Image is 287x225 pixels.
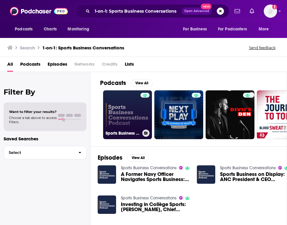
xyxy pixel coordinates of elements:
[4,151,74,155] span: Select
[98,154,122,161] h2: Episodes
[40,23,60,35] a: Charts
[247,6,257,16] a: Show notifications dropdown
[102,59,118,72] span: Credits
[264,5,277,18] img: User Profile
[181,8,212,15] button: Open AdvancedNew
[63,23,97,35] button: open menu
[15,25,33,33] span: Podcasts
[218,25,247,33] span: For Podcasters
[4,146,87,159] button: Select
[264,5,277,18] span: Logged in as dkcsports
[98,154,149,161] a: EpisodesView All
[103,90,152,139] a: Sports Business Conversations
[9,116,57,124] span: Choose a tab above to access filters.
[220,165,276,170] a: Sports Business Conversations
[4,88,87,96] h2: Filter By
[179,23,214,35] button: open menu
[68,25,89,33] span: Monitoring
[201,4,212,9] span: New
[197,165,215,184] img: Sports Business on Display: ANC President & CEO Jerry Cifarelli Jr on the Dynamic Digital Signage...
[10,5,68,17] img: Podchaser - Follow, Share and Rate Podcasts
[44,25,57,33] span: Charts
[42,45,124,51] h3: 1-on-1: Sports Business Conversations
[264,5,277,18] button: Show profile menu
[98,165,116,184] img: A Former Navy Officer Navigates Sports Business: Brandon Doll, Founder of Sports and Entertainmen...
[214,23,256,35] button: open menu
[121,202,190,212] span: Investing in Collège Sports: [PERSON_NAME], Chief Business Officer College and Global Marketplace...
[125,59,134,72] a: Lists
[121,172,190,182] span: A Former Navy Officer Navigates Sports Business: [PERSON_NAME], Founder of Sports and Entertainme...
[92,6,181,16] input: Search podcasts, credits, & more...
[11,23,40,35] button: open menu
[74,59,95,72] span: Networks
[20,45,35,51] h3: Search
[121,195,177,201] a: Sports Business Conversations
[121,165,177,170] a: Sports Business Conversations
[183,25,207,33] span: For Business
[121,202,190,212] a: Investing in Collège Sports: Jonathan Marks, Chief Business Officer College and Global Marketplac...
[98,195,116,214] img: Investing in Collège Sports: Jonathan Marks, Chief Business Officer College and Global Marketplac...
[48,59,67,72] a: Episodes
[272,5,277,9] svg: Add a profile image
[121,172,190,182] a: A Former Navy Officer Navigates Sports Business: Brandon Doll, Founder of Sports and Entertainmen...
[131,80,153,87] button: View All
[254,23,276,35] button: open menu
[106,131,140,136] h3: Sports Business Conversations
[9,110,57,114] span: Want to filter your results?
[76,4,229,18] div: Search podcasts, credits, & more...
[232,6,242,16] a: Show notifications dropdown
[247,45,277,50] button: Send feedback
[4,136,87,142] p: Saved Searches
[100,79,126,87] h2: Podcasts
[7,59,13,72] a: All
[184,10,209,13] span: Open Advanced
[20,59,40,72] a: Podcasts
[100,79,153,87] a: PodcastsView All
[259,25,269,33] span: More
[127,154,149,161] button: View All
